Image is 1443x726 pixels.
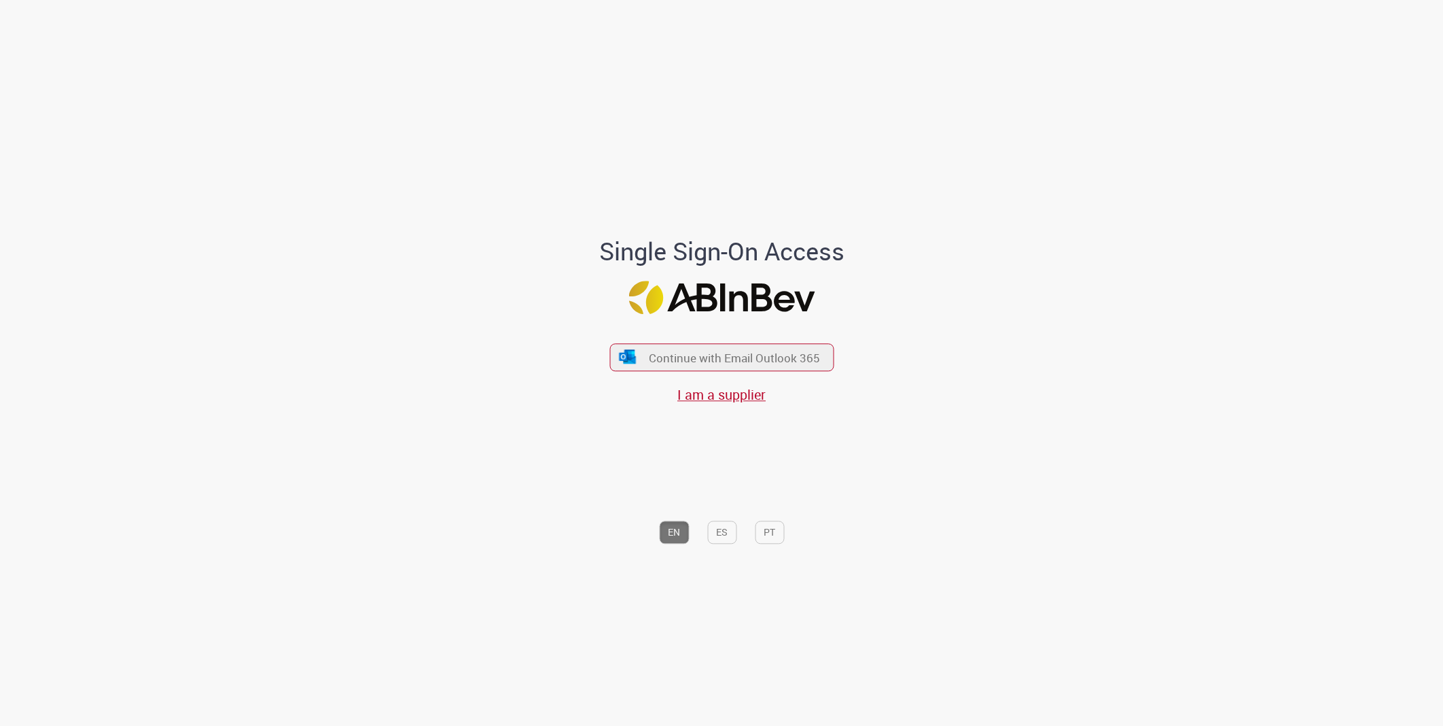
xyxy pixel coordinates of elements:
[707,521,736,544] button: ES
[755,521,784,544] button: PT
[533,238,910,265] h1: Single Sign-On Access
[659,521,689,544] button: EN
[609,343,834,371] button: ícone Azure/Microsoft 360 Continue with Email Outlook 365
[677,385,766,404] a: I am a supplier
[649,349,820,365] span: Continue with Email Outlook 365
[618,350,637,364] img: ícone Azure/Microsoft 360
[628,281,815,315] img: Logo ABInBev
